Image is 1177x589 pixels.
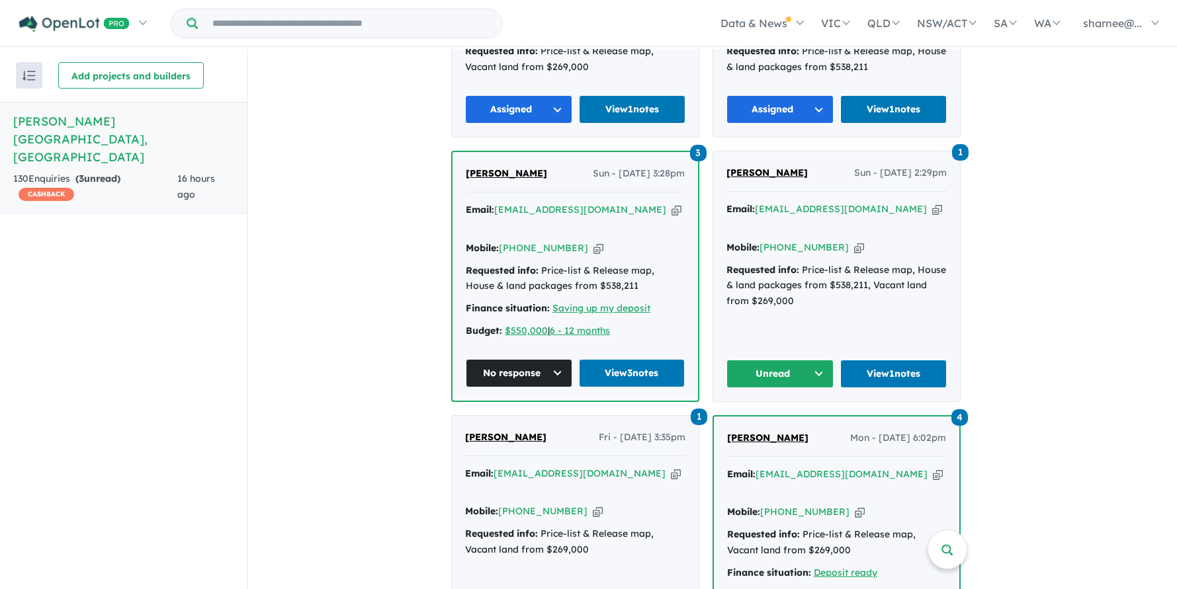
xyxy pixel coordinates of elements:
span: [PERSON_NAME] [726,167,808,178]
strong: Email: [726,203,755,215]
a: $550,000 [505,325,548,336]
strong: Requested info: [465,528,538,539]
div: Price-list & Release map, Vacant land from $269,000 [465,44,685,75]
a: [EMAIL_ADDRESS][DOMAIN_NAME] [494,467,666,479]
span: [PERSON_NAME] [466,167,547,179]
button: Copy [933,467,943,481]
button: Copy [593,504,603,518]
div: Price-list & Release map, Vacant land from $269,000 [465,526,685,558]
button: Copy [854,241,864,255]
a: View1notes [840,360,947,388]
a: [EMAIL_ADDRESS][DOMAIN_NAME] [756,468,928,480]
a: 3 [690,143,707,161]
a: [PHONE_NUMBER] [760,241,849,253]
button: Copy [855,505,865,519]
div: Price-list & Release map, House & land packages from $538,211 [726,44,947,75]
span: 1 [691,409,707,425]
strong: Requested info: [727,528,800,540]
div: Price-list & Release map, Vacant land from $269,000 [727,527,946,559]
a: 6 - 12 months [550,325,610,336]
button: Copy [932,202,942,216]
div: 130 Enquir ies [13,171,177,203]
button: Copy [593,241,603,255]
button: Unread [726,360,834,388]
a: 1 [952,143,969,161]
span: [PERSON_NAME] [727,432,808,444]
span: 3 [690,145,707,161]
strong: Mobile: [727,506,760,518]
a: [EMAIL_ADDRESS][DOMAIN_NAME] [755,203,927,215]
strong: Finance situation: [466,302,550,314]
a: Deposit ready [814,567,877,578]
strong: ( unread) [75,173,120,184]
a: [PHONE_NUMBER] [498,505,588,517]
button: Add projects and builders [58,62,204,89]
button: Assigned [465,95,572,124]
span: Sun - [DATE] 2:29pm [854,165,947,181]
strong: Requested info: [726,45,799,57]
span: sharnee@... [1083,17,1142,30]
span: 4 [951,409,968,426]
button: Assigned [726,95,834,124]
span: 1 [952,144,969,161]
a: [PHONE_NUMBER] [760,506,850,518]
button: Copy [672,203,681,217]
a: [EMAIL_ADDRESS][DOMAIN_NAME] [494,204,666,216]
strong: Mobile: [465,505,498,517]
a: View3notes [579,359,685,387]
button: Copy [671,467,681,481]
strong: Email: [466,204,494,216]
span: Mon - [DATE] 6:02pm [850,430,946,446]
a: View1notes [840,95,947,124]
strong: Mobile: [466,242,499,254]
span: Sun - [DATE] 3:28pm [593,166,685,182]
div: Price-list & Release map, House & land packages from $538,211 [466,263,685,295]
strong: Mobile: [726,241,760,253]
a: View1notes [579,95,686,124]
strong: Budget: [466,325,502,336]
a: [PERSON_NAME] [466,166,547,182]
div: Price-list & Release map, House & land packages from $538,211, Vacant land from $269,000 [726,262,947,309]
strong: Requested info: [465,45,538,57]
input: Try estate name, suburb, builder or developer [200,9,500,38]
strong: Email: [465,467,494,479]
button: No response [466,359,572,387]
a: 4 [951,408,968,426]
div: | [466,323,685,339]
h5: [PERSON_NAME][GEOGRAPHIC_DATA] , [GEOGRAPHIC_DATA] [13,112,234,166]
strong: Requested info: [726,264,799,276]
img: Openlot PRO Logo White [19,16,130,32]
a: [PERSON_NAME] [465,430,546,446]
strong: Requested info: [466,264,539,276]
a: Saving up my deposit [552,302,650,314]
span: CASHBACK [19,188,74,201]
a: [PHONE_NUMBER] [499,242,588,254]
span: 16 hours ago [177,173,215,200]
a: [PERSON_NAME] [726,165,808,181]
span: 3 [79,173,84,184]
a: 1 [691,407,707,425]
strong: Email: [727,468,756,480]
img: sort.svg [22,71,36,81]
span: [PERSON_NAME] [465,431,546,443]
span: Fri - [DATE] 3:35pm [599,430,685,446]
strong: Finance situation: [727,567,811,578]
a: [PERSON_NAME] [727,430,808,446]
